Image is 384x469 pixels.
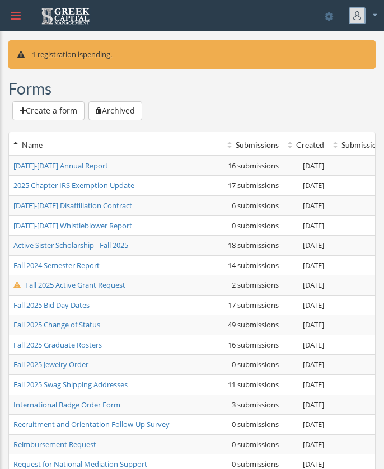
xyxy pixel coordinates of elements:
td: [DATE] [283,236,329,256]
span: 11 submissions [228,379,279,390]
a: [DATE]-[DATE] Disaffiliation Contract [13,200,132,210]
span: 1 registration [32,49,76,59]
a: Fall 2025 Change of Status [13,320,100,330]
div: is pending. [8,40,376,69]
span: 16 submissions [228,340,279,350]
td: [DATE] [283,355,329,375]
th: Name [9,135,223,156]
span: 17 submissions [228,300,279,310]
a: Fall 2025 Active Grant Request [13,280,125,290]
span: 49 submissions [228,320,279,330]
a: [DATE]-[DATE] Whistleblower Report [13,221,132,231]
span: 0 submissions [232,439,279,449]
a: International Badge Order Form [13,400,120,410]
h3: Form s [8,80,376,97]
span: 0 submissions [232,221,279,231]
td: [DATE] [283,195,329,215]
span: 3 submissions [232,400,279,410]
td: [DATE] [283,156,329,176]
a: Fall 2025 Jewelry Order [13,359,88,369]
td: [DATE] [283,395,329,415]
span: 18 submissions [228,240,279,250]
td: [DATE] [283,415,329,435]
td: [DATE] [283,335,329,355]
th: Submissions [223,135,283,156]
span: 14 submissions [228,260,279,270]
td: [DATE] [283,255,329,275]
a: Fall 2024 Semester Report [13,260,100,270]
span: 17 submissions [228,180,279,190]
a: [DATE]-[DATE] Annual Report [13,161,108,171]
span: 2 submissions [232,280,279,290]
td: [DATE] [283,275,329,296]
td: [DATE] [283,375,329,395]
button: Create a form [12,101,85,120]
button: Archived [88,101,142,120]
a: Reimbursement Request [13,439,96,449]
td: [DATE] [283,295,329,315]
a: Request for National Mediation Support [13,459,147,469]
td: [DATE] [283,215,329,236]
span: 0 submissions [232,419,279,429]
th: Created [283,135,329,156]
span: 0 submissions [232,459,279,469]
span: 16 submissions [228,161,279,171]
a: Recruitment and Orientation Follow-Up Survey [13,419,170,429]
a: 2025 Chapter IRS Exemption Update [13,180,134,190]
td: [DATE] [283,315,329,335]
a: Fall 2025 Graduate Rosters [13,340,102,350]
a: Fall 2025 Swag Shipping Addresses [13,379,128,390]
td: [DATE] [283,434,329,454]
a: Fall 2025 Bid Day Dates [13,300,90,310]
span: 0 submissions [232,359,279,369]
td: [DATE] [283,176,329,196]
a: Active Sister Scholarship - Fall 2025 [13,240,128,250]
span: 6 submissions [232,200,279,210]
